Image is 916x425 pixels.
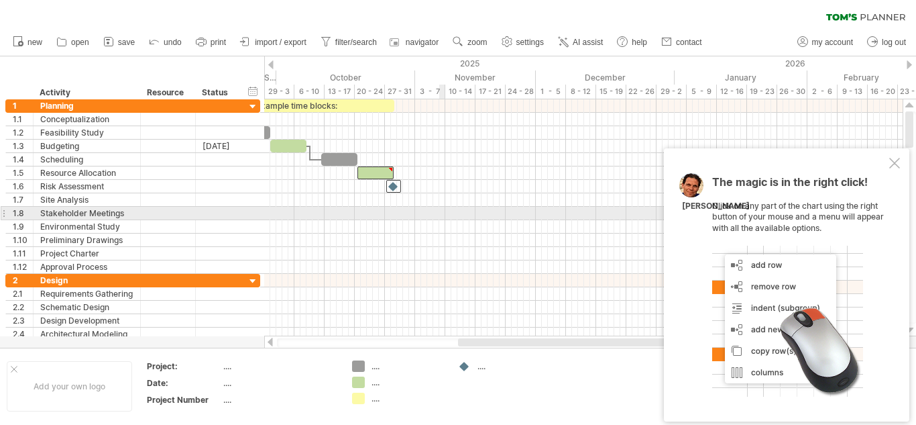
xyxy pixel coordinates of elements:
[614,34,651,51] a: help
[566,85,596,99] div: 8 - 12
[477,361,551,372] div: ....
[203,140,232,152] div: [DATE]
[475,85,506,99] div: 17 - 21
[13,247,33,260] div: 1.11
[40,274,133,287] div: Design
[40,167,133,179] div: Resource Allocation
[211,38,226,47] span: print
[71,38,89,47] span: open
[656,85,687,99] div: 29 - 2
[13,113,33,126] div: 1.1
[868,85,898,99] div: 16 - 20
[40,220,133,233] div: Environmental Study
[13,167,33,179] div: 1.5
[9,34,46,51] a: new
[198,99,394,112] div: example time blocks:
[40,86,133,99] div: Activity
[294,85,325,99] div: 6 - 10
[676,38,702,47] span: contact
[371,377,445,388] div: ....
[687,85,717,99] div: 5 - 9
[13,207,33,220] div: 1.8
[536,70,675,85] div: December 2025
[498,34,548,51] a: settings
[202,86,231,99] div: Status
[40,261,133,273] div: Approval Process
[13,234,33,246] div: 1.10
[146,34,186,51] a: undo
[223,361,336,372] div: ....
[147,361,221,372] div: Project:
[223,377,336,389] div: ....
[777,85,807,99] div: 26 - 30
[325,85,355,99] div: 13 - 17
[506,85,536,99] div: 24 - 28
[596,85,626,99] div: 15 - 19
[13,287,33,300] div: 2.1
[445,85,475,99] div: 10 - 14
[53,34,93,51] a: open
[838,85,868,99] div: 9 - 13
[675,70,807,85] div: January 2026
[712,177,886,397] div: Click on any part of the chart using the right button of your mouse and a menu will appear with a...
[317,34,381,51] a: filter/search
[118,38,135,47] span: save
[264,85,294,99] div: 29 - 3
[371,393,445,404] div: ....
[415,70,536,85] div: November 2025
[164,38,182,47] span: undo
[100,34,139,51] a: save
[40,314,133,327] div: Design Development
[40,301,133,314] div: Schematic Design
[40,99,133,112] div: Planning
[147,394,221,406] div: Project Number
[882,38,906,47] span: log out
[276,70,415,85] div: October 2025
[415,85,445,99] div: 3 - 7
[747,85,777,99] div: 19 - 23
[147,86,188,99] div: Resource
[371,361,445,372] div: ....
[13,274,33,287] div: 2
[385,85,415,99] div: 27 - 31
[717,85,747,99] div: 12 - 16
[516,38,544,47] span: settings
[807,85,838,99] div: 2 - 6
[573,38,603,47] span: AI assist
[632,38,647,47] span: help
[812,38,853,47] span: my account
[13,126,33,139] div: 1.2
[13,220,33,233] div: 1.9
[40,140,133,152] div: Budgeting
[40,153,133,166] div: Scheduling
[13,99,33,112] div: 1
[388,34,443,51] a: navigator
[626,85,656,99] div: 22 - 26
[13,180,33,193] div: 1.6
[40,328,133,340] div: Architectural Modeling
[794,34,857,51] a: my account
[467,38,487,47] span: zoom
[555,34,607,51] a: AI assist
[536,85,566,99] div: 1 - 5
[658,34,706,51] a: contact
[255,38,306,47] span: import / export
[40,234,133,246] div: Preliminary Drawings
[40,207,133,220] div: Stakeholder Meetings
[40,193,133,206] div: Site Analysis
[13,314,33,327] div: 2.3
[864,34,910,51] a: log out
[40,126,133,139] div: Feasibility Study
[13,193,33,206] div: 1.7
[192,34,230,51] a: print
[40,113,133,126] div: Conceptualization
[40,287,133,300] div: Requirements Gathering
[13,261,33,273] div: 1.12
[223,394,336,406] div: ....
[13,328,33,340] div: 2.4
[13,153,33,166] div: 1.4
[682,201,750,212] div: [PERSON_NAME]
[13,301,33,314] div: 2.2
[27,38,42,47] span: new
[335,38,377,47] span: filter/search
